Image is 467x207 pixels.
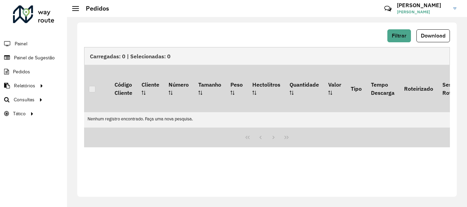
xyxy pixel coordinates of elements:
[416,29,450,42] button: Download
[324,65,346,112] th: Valor
[164,65,194,112] th: Número
[13,68,30,75] span: Pedidos
[226,65,247,112] th: Peso
[79,5,109,12] h2: Pedidos
[84,47,450,65] div: Carregadas: 0 | Selecionadas: 0
[387,29,411,42] button: Filtrar
[137,65,164,112] th: Cliente
[14,82,35,89] span: Relatórios
[15,40,27,47] span: Painel
[397,2,448,9] h3: [PERSON_NAME]
[248,65,285,112] th: Hectolitros
[381,1,395,16] a: Contato Rápido
[194,65,226,112] th: Tamanho
[346,65,366,112] th: Tipo
[13,110,26,117] span: Tático
[392,33,406,39] span: Filtrar
[399,65,438,112] th: Roteirizado
[14,54,55,61] span: Painel de Sugestão
[285,65,323,112] th: Quantidade
[421,33,445,39] span: Download
[14,96,35,103] span: Consultas
[110,65,137,112] th: Código Cliente
[397,9,448,15] span: [PERSON_NAME]
[366,65,399,112] th: Tempo Descarga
